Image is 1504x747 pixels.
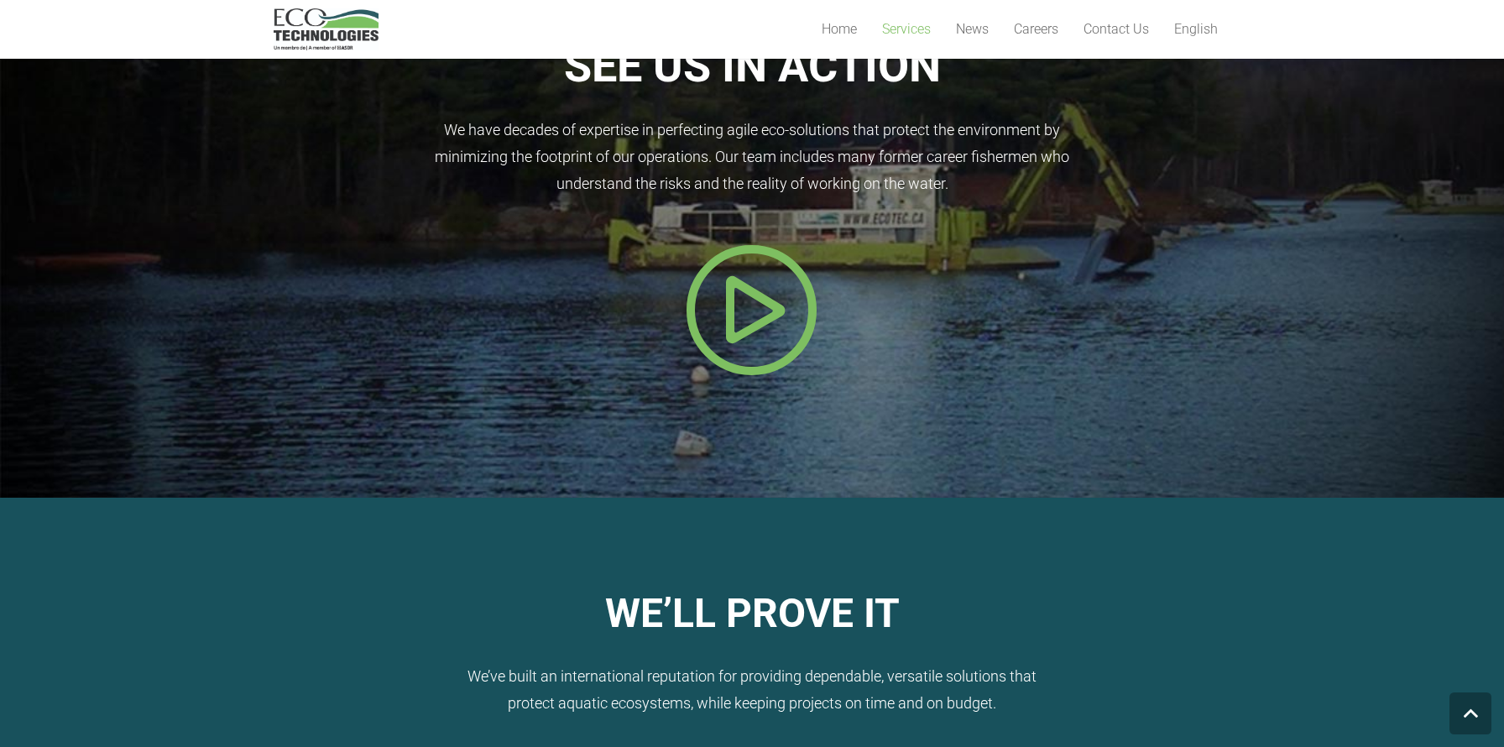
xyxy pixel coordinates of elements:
span: News [956,21,989,37]
strong: WE’LL PROVE IT [605,589,900,637]
strong: SEE US IN ACTION [564,39,941,92]
span: Services [882,21,931,37]
span: Contact Us [1084,21,1149,37]
span: English [1174,21,1218,37]
p: We’ve built an international reputation for providing dependable, versatile solutions that protec... [274,663,1230,717]
a: Back to top [1449,692,1491,734]
span: Careers [1014,21,1058,37]
span: Home [822,21,857,37]
button: Popup [685,243,819,377]
a: logo_EcoTech_ASDR_RGB [274,8,379,50]
p: We have decades of expertise in perfecting agile eco-solutions that protect the environment by mi... [274,117,1230,197]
